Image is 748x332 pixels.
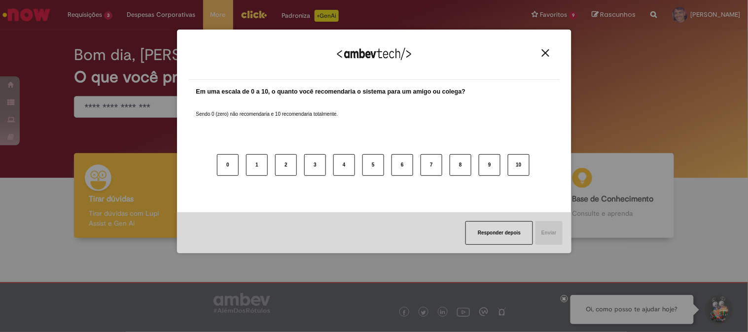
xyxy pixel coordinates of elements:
[337,48,411,60] img: Logo Ambevtech
[246,154,268,176] button: 1
[465,221,533,245] button: Responder depois
[217,154,239,176] button: 0
[450,154,471,176] button: 8
[539,49,552,57] button: Close
[275,154,297,176] button: 2
[508,154,530,176] button: 10
[304,154,326,176] button: 3
[421,154,442,176] button: 7
[542,49,549,57] img: Close
[362,154,384,176] button: 5
[196,87,466,97] label: Em uma escala de 0 a 10, o quanto você recomendaria o sistema para um amigo ou colega?
[196,99,338,118] label: Sendo 0 (zero) não recomendaria e 10 recomendaria totalmente.
[392,154,413,176] button: 6
[479,154,500,176] button: 9
[333,154,355,176] button: 4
